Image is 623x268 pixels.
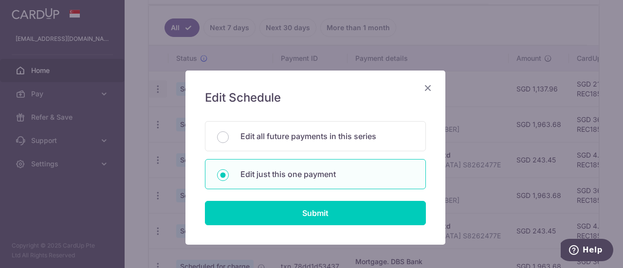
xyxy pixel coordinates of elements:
[240,168,414,180] p: Edit just this one payment
[205,90,426,106] h5: Edit Schedule
[205,201,426,225] input: Submit
[561,239,613,263] iframe: Opens a widget where you can find more information
[422,82,434,94] button: Close
[240,130,414,142] p: Edit all future payments in this series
